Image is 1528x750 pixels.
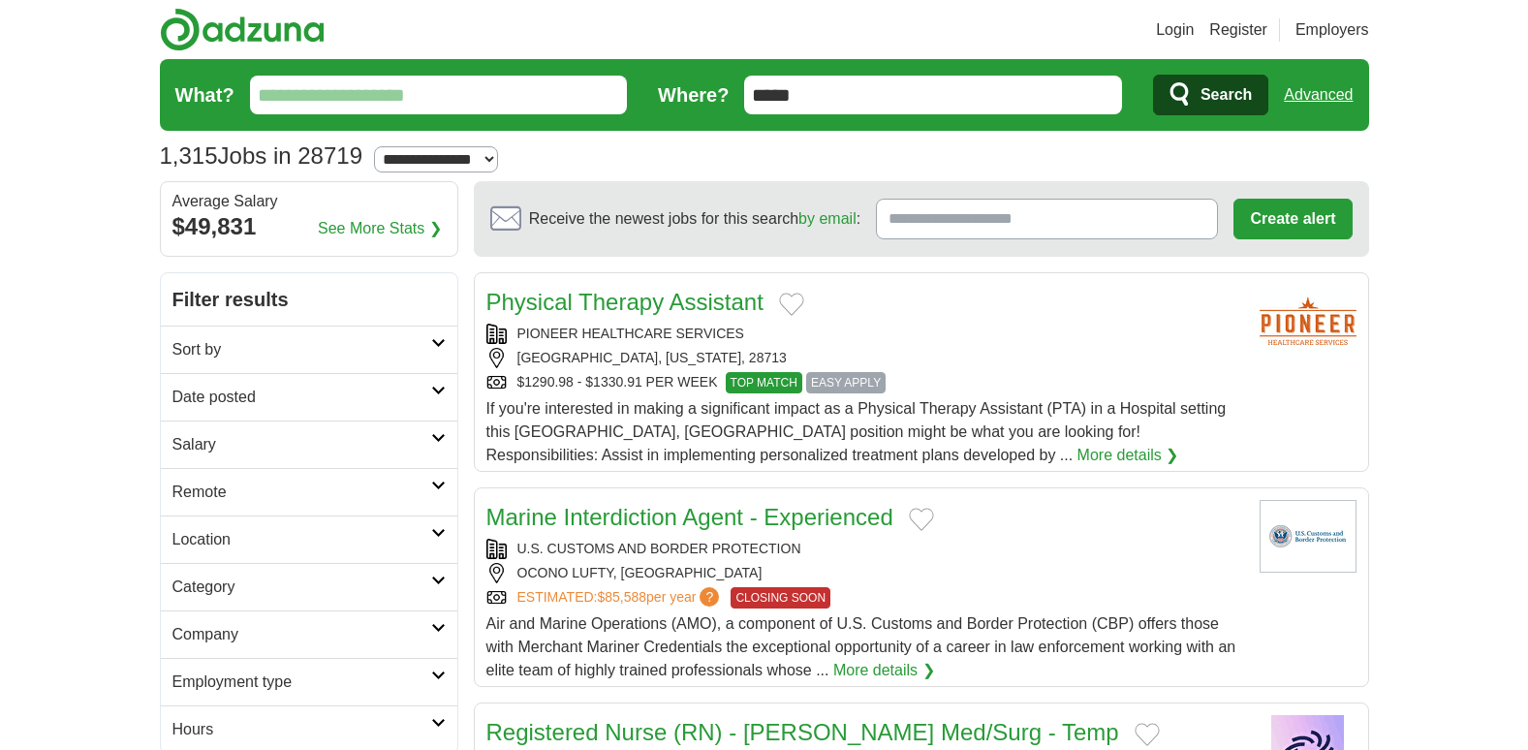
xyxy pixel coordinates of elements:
h2: Remote [172,481,431,504]
div: [GEOGRAPHIC_DATA], [US_STATE], 28713 [486,348,1244,368]
div: $1290.98 - $1330.91 PER WEEK [486,372,1244,393]
button: Add to favorite jobs [909,508,934,531]
h2: Employment type [172,671,431,694]
span: Receive the newest jobs for this search : [529,207,860,231]
a: Login [1156,18,1194,42]
a: More details ❯ [833,659,935,682]
a: More details ❯ [1077,444,1179,467]
a: Physical Therapy Assistant [486,289,764,315]
div: PIONEER HEALTHCARE SERVICES [486,324,1244,344]
span: ? [700,587,719,607]
span: $85,588 [597,589,646,605]
a: U.S. CUSTOMS AND BORDER PROTECTION [517,541,801,556]
img: U.S. Customs and Border Protection logo [1260,500,1356,573]
a: Employment type [161,658,457,705]
div: $49,831 [172,209,446,244]
span: CLOSING SOON [731,587,830,609]
span: TOP MATCH [726,372,802,393]
a: Remote [161,468,457,516]
a: Sort by [161,326,457,373]
span: If you're interested in making a significant impact as a Physical Therapy Assistant (PTA) in a Ho... [486,400,1227,463]
label: What? [175,80,234,109]
h1: Jobs in 28719 [160,142,363,169]
a: Location [161,516,457,563]
a: See More Stats ❯ [318,217,442,240]
a: Salary [161,421,457,468]
label: Where? [658,80,729,109]
h2: Company [172,623,431,646]
span: EASY APPLY [806,372,886,393]
a: Employers [1295,18,1369,42]
img: Adzuna logo [160,8,325,51]
a: Category [161,563,457,610]
span: 1,315 [160,139,218,173]
a: Register [1209,18,1267,42]
div: OCONO LUFTY, [GEOGRAPHIC_DATA] [486,563,1244,583]
h2: Sort by [172,338,431,361]
h2: Date posted [172,386,431,409]
div: Average Salary [172,194,446,209]
h2: Filter results [161,273,457,326]
h2: Hours [172,718,431,741]
a: Company [161,610,457,658]
button: Add to favorite jobs [1135,723,1160,746]
a: Date posted [161,373,457,421]
button: Add to favorite jobs [779,293,804,316]
a: by email [798,210,857,227]
h2: Category [172,576,431,599]
a: ESTIMATED:$85,588per year? [517,587,724,609]
a: Marine Interdiction Agent - Experienced [486,504,893,530]
a: Registered Nurse (RN) - [PERSON_NAME] Med/Surg - Temp [486,719,1119,745]
span: Air and Marine Operations (AMO), a component of U.S. Customs and Border Protection (CBP) offers t... [486,615,1236,678]
h2: Location [172,528,431,551]
h2: Salary [172,433,431,456]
